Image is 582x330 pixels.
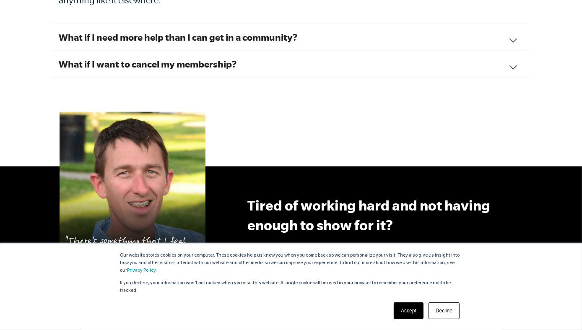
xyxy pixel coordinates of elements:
[59,57,523,70] h3: What if I want to cancel my membership?
[127,268,156,273] a: Privacy Policy
[394,302,424,319] a: Accept
[120,280,462,295] p: If you decline, your information won’t be tracked when you visit this website. A single cookie wi...
[429,302,460,319] a: Decline
[120,252,462,275] p: Our website stores cookies on your computer. These cookies help us know you when you come back so...
[247,196,522,235] h3: Tired of working hard and not having enough to show for it?
[65,236,200,293] p: "There’s something that I feel when I’m a part of a community like this. Other people are doing i...
[59,31,523,44] h3: What if I need more help than I can get in a community?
